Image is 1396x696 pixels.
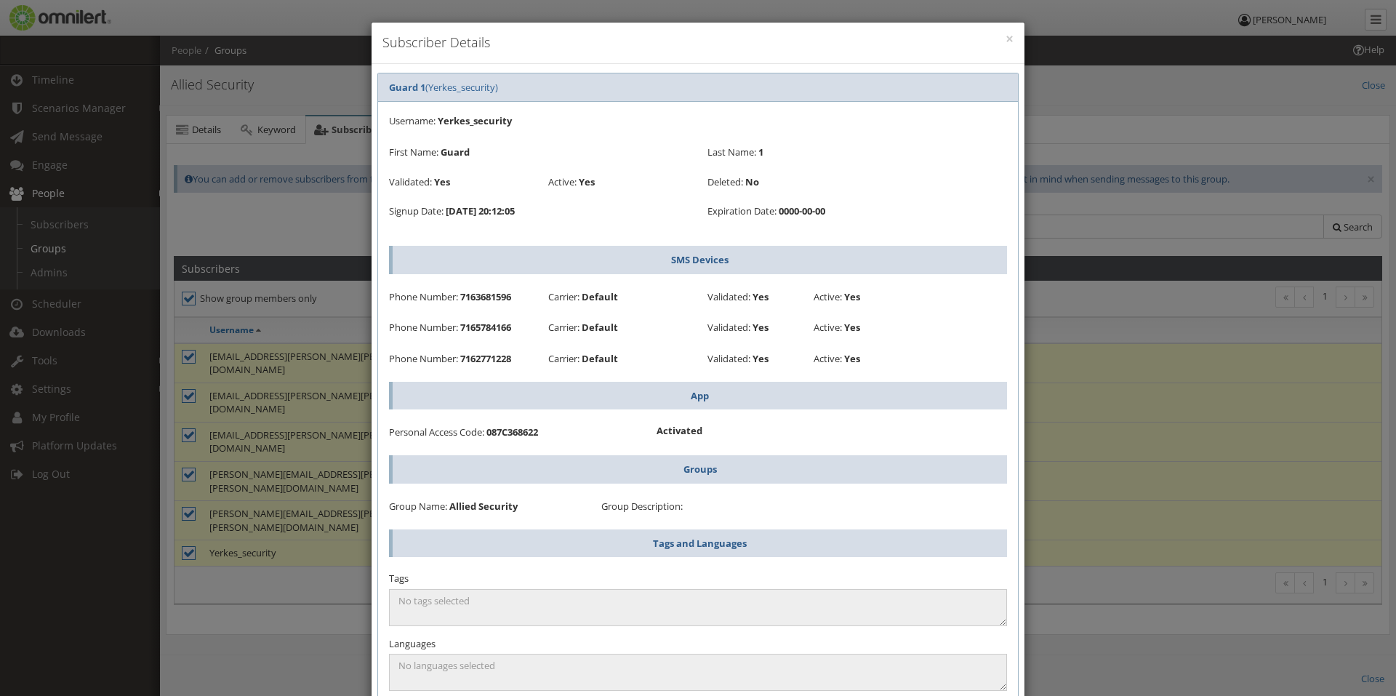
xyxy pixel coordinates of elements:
[582,321,618,334] strong: Default
[814,319,842,336] label: Active:
[844,321,860,334] strong: Yes
[582,290,618,303] strong: Default
[657,424,702,437] strong: Activated
[460,290,511,303] strong: 7163681596
[653,537,747,550] strong: Tags and Languages
[601,498,683,515] label: Group Description:
[382,33,1014,52] h4: Subscriber Details
[548,319,579,336] label: Carrier:
[446,204,515,217] strong: [DATE] 20:12:05
[707,203,777,220] label: Expiration Date:
[389,144,438,161] label: First Name:
[460,321,511,334] strong: 7165784166
[389,203,444,220] label: Signup Date:
[548,289,579,305] label: Carrier:
[753,290,769,303] strong: Yes
[753,321,769,334] strong: Yes
[779,204,825,217] strong: 0000-00-00
[389,319,458,336] label: Phone Number:
[33,10,63,23] span: Help
[745,175,759,188] strong: No
[1006,32,1014,47] button: ×
[389,572,409,585] label: Tags
[753,352,769,365] strong: Yes
[486,425,538,439] strong: 087C368622
[707,175,743,189] label: Deleted:
[389,175,432,189] label: Validated:
[844,352,860,365] strong: Yes
[548,351,579,367] label: Carrier:
[378,73,1018,103] div: (Yerkes_security)
[389,637,436,651] label: Languages
[814,351,842,367] label: Active:
[449,500,518,513] strong: Allied Security
[389,351,458,367] label: Phone Number:
[389,113,436,129] label: Username:
[438,114,512,127] strong: Yerkes_security
[389,81,425,94] strong: Guard 1
[814,289,842,305] label: Active:
[460,352,511,365] strong: 7162771228
[844,290,860,303] strong: Yes
[548,175,577,189] label: Active:
[434,175,450,188] strong: Yes
[707,289,750,305] label: Validated:
[691,389,709,402] strong: App
[707,319,750,336] label: Validated:
[389,289,458,305] label: Phone Number:
[758,145,763,159] strong: 1
[389,424,484,441] label: Personal Access Code:
[579,175,595,188] strong: Yes
[707,144,756,161] label: Last Name:
[683,463,717,476] strong: Groups
[389,498,447,515] label: Group Name:
[441,145,470,159] strong: Guard
[671,253,729,266] strong: SMS Devices
[707,351,750,367] label: Validated:
[582,352,618,365] strong: Default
